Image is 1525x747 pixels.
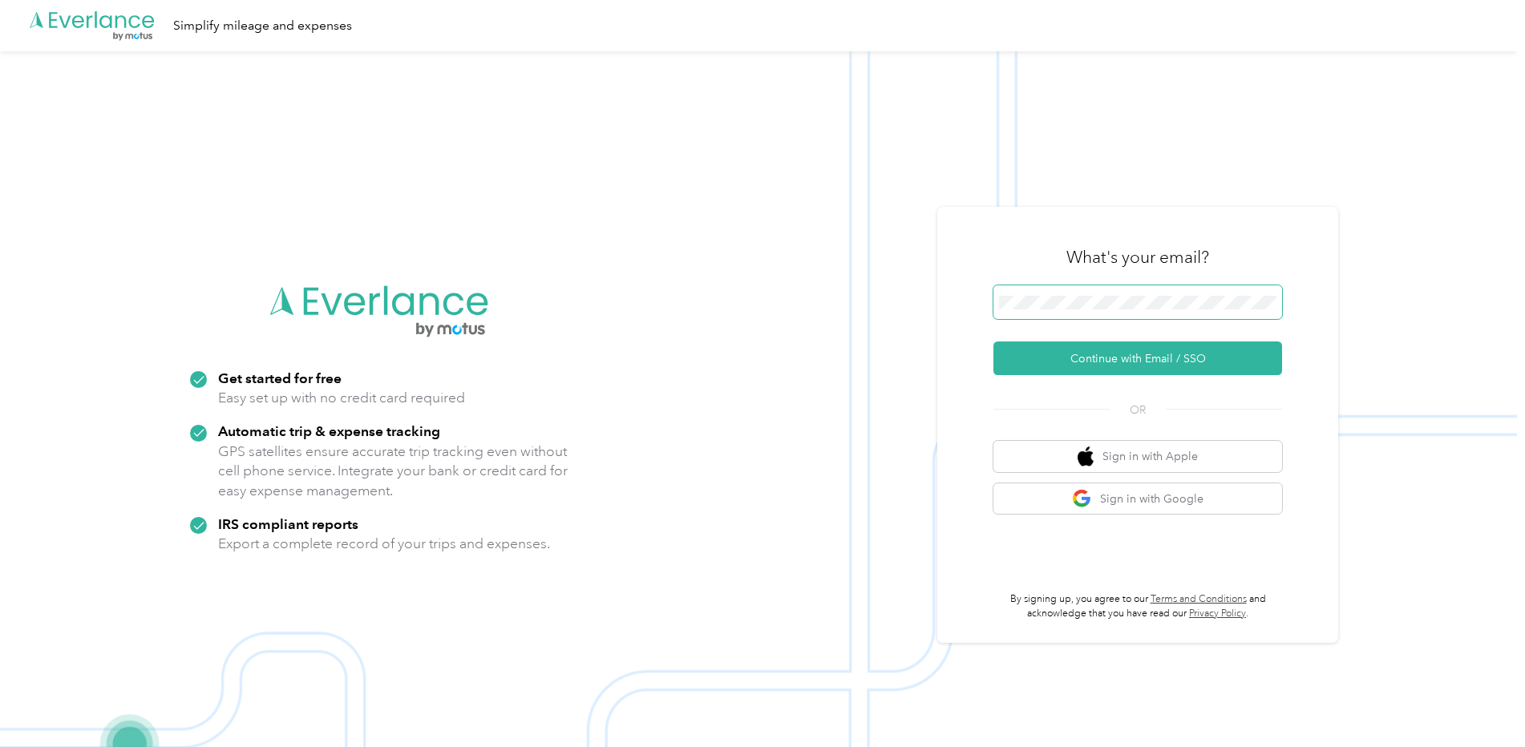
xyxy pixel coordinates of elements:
[218,442,568,501] p: GPS satellites ensure accurate trip tracking even without cell phone service. Integrate your bank...
[218,534,550,554] p: Export a complete record of your trips and expenses.
[218,515,358,532] strong: IRS compliant reports
[173,16,352,36] div: Simplify mileage and expenses
[993,592,1282,620] p: By signing up, you agree to our and acknowledge that you have read our .
[1066,246,1209,269] h3: What's your email?
[1189,608,1246,620] a: Privacy Policy
[993,441,1282,472] button: apple logoSign in with Apple
[993,483,1282,515] button: google logoSign in with Google
[993,341,1282,375] button: Continue with Email / SSO
[1151,593,1247,605] a: Terms and Conditions
[218,369,342,386] strong: Get started for free
[1078,446,1094,466] img: apple logo
[218,388,465,408] p: Easy set up with no credit card required
[1072,489,1092,509] img: google logo
[1110,402,1166,418] span: OR
[218,422,440,439] strong: Automatic trip & expense tracking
